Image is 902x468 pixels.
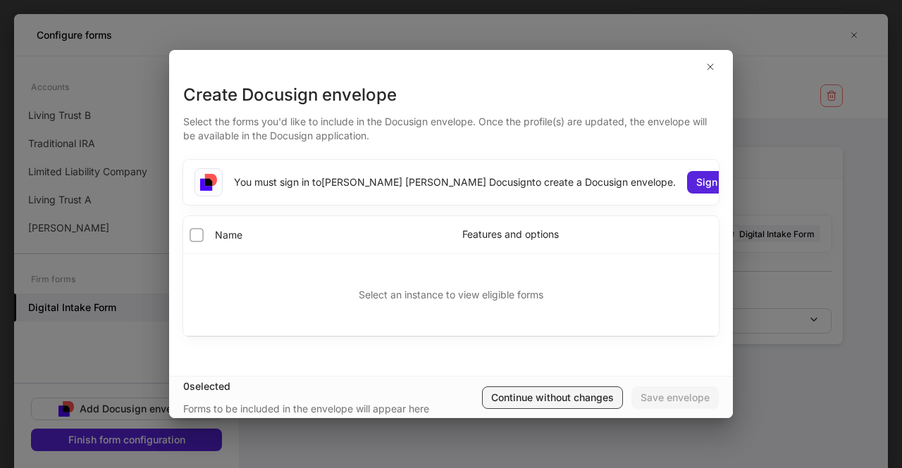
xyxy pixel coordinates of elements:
span: Name [215,228,242,242]
div: Select the forms you'd like to include in the Docusign envelope. Once the profile(s) are updated,... [183,106,719,143]
div: 0 selected [183,379,482,393]
div: Save envelope [641,391,710,405]
div: Create Docusign envelope [183,84,719,106]
button: Sign in [687,171,738,194]
div: Forms to be included in the envelope will appear here [183,402,429,416]
div: Sign in [696,175,729,189]
div: Continue without changes [491,391,614,405]
th: Features and options [451,216,719,254]
button: Save envelope [631,386,719,409]
div: You must sign in to [PERSON_NAME] [PERSON_NAME] Docusign to create a Docusign envelope. [234,175,676,189]
button: Continue without changes [482,386,623,409]
p: Select an instance to view eligible forms [359,288,543,302]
